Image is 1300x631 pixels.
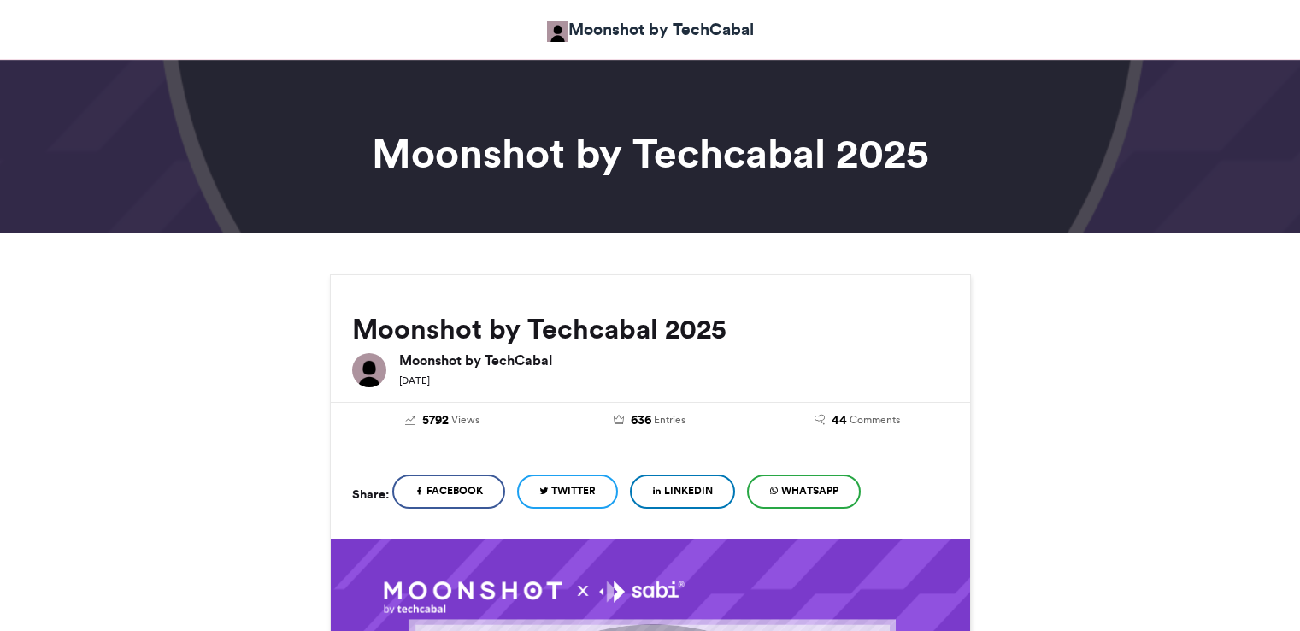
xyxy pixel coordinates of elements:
h6: Moonshot by TechCabal [399,353,949,367]
h2: Moonshot by Techcabal 2025 [352,314,949,345]
h5: Share: [352,483,389,505]
a: 636 Entries [559,411,741,430]
img: Moonshot by TechCabal [352,353,386,387]
a: Facebook [392,475,505,509]
span: 636 [631,411,651,430]
h1: Moonshot by Techcabal 2025 [176,133,1125,174]
span: WhatsApp [781,483,838,498]
a: 44 Comments [767,411,949,430]
span: LinkedIn [664,483,713,498]
span: Entries [654,412,685,428]
a: LinkedIn [630,475,735,509]
a: Twitter [517,475,618,509]
span: Twitter [551,483,596,498]
span: 5792 [422,411,449,430]
span: Facebook [426,483,483,498]
img: Moonshot by TechCabal [547,21,568,42]
a: WhatsApp [747,475,861,509]
a: Moonshot by TechCabal [547,17,754,42]
span: Comments [850,412,900,428]
span: 44 [832,411,847,430]
span: Views [451,412,479,428]
a: 5792 Views [352,411,534,430]
img: 1758644554.097-6a393746cea8df337a0c7de2b556cf9f02f16574.png [384,581,684,615]
small: [DATE] [399,374,430,386]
